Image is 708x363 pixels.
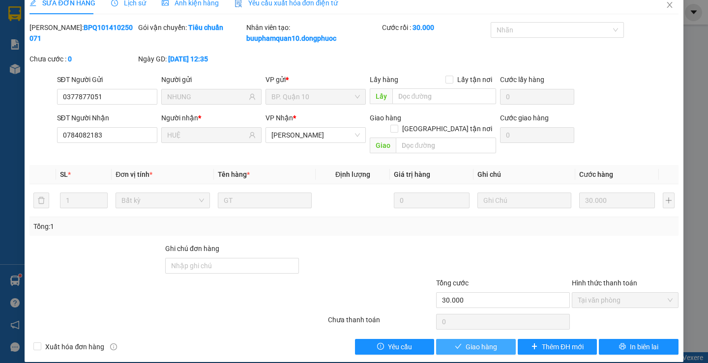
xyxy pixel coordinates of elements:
[370,138,396,153] span: Giao
[619,343,626,351] span: printer
[436,279,469,287] span: Tổng cước
[382,22,489,33] div: Cước rồi :
[33,193,49,208] button: delete
[473,165,575,184] th: Ghi chú
[167,91,247,102] input: Tên người gửi
[453,74,496,85] span: Lấy tận nơi
[121,193,204,208] span: Bất kỳ
[249,132,256,139] span: user
[666,1,674,9] span: close
[377,343,384,351] span: exclamation-circle
[392,88,496,104] input: Dọc đường
[394,170,430,178] span: Giá trị hàng
[138,54,245,64] div: Ngày GD:
[271,89,360,104] span: BP. Quận 10
[78,29,135,42] span: 01 Võ Văn Truyện, KP.1, Phường 2
[542,341,584,352] span: Thêm ĐH mới
[398,123,496,134] span: [GEOGRAPHIC_DATA] tận nơi
[138,22,245,33] div: Gói vận chuyển:
[578,293,673,307] span: Tại văn phòng
[388,341,412,352] span: Yêu cầu
[572,279,637,287] label: Hình thức thanh toán
[78,16,132,28] span: Bến xe [GEOGRAPHIC_DATA]
[49,62,94,70] span: HT1410250045
[22,71,60,77] span: 15:38:09 [DATE]
[327,314,436,332] div: Chưa thanh toán
[579,193,655,208] input: 0
[413,24,434,31] b: 30.000
[57,74,157,85] div: SĐT Người Gửi
[29,54,136,64] div: Chưa cước :
[370,114,401,122] span: Giao hàng
[167,130,247,140] input: Tên người nhận
[218,170,250,178] span: Tên hàng
[3,71,60,77] span: In ngày:
[249,93,256,100] span: user
[396,138,496,153] input: Dọc đường
[265,74,366,85] div: VP gửi
[41,341,108,352] span: Xuất hóa đơn hàng
[168,55,208,63] b: [DATE] 12:35
[110,343,117,350] span: info-circle
[518,339,597,355] button: plusThêm ĐH mới
[27,53,120,61] span: -----------------------------------------
[116,170,152,178] span: Đơn vị tính
[246,22,380,44] div: Nhân viên tạo:
[500,114,549,122] label: Cước giao hàng
[265,114,293,122] span: VP Nhận
[370,88,392,104] span: Lấy
[60,170,68,178] span: SL
[477,193,571,208] input: Ghi Chú
[161,112,262,123] div: Người nhận
[68,55,72,63] b: 0
[78,5,135,14] strong: ĐỒNG PHƯỚC
[466,341,497,352] span: Giao hàng
[165,245,219,252] label: Ghi chú đơn hàng
[165,258,299,274] input: Ghi chú đơn hàng
[271,128,360,142] span: Hòa Thành
[33,221,274,232] div: Tổng: 1
[599,339,678,355] button: printerIn biên lai
[579,170,613,178] span: Cước hàng
[436,339,515,355] button: checkGiao hàng
[78,44,120,50] span: Hotline: 19001152
[455,343,462,351] span: check
[57,112,157,123] div: SĐT Người Nhận
[663,193,675,208] button: plus
[500,127,574,143] input: Cước giao hàng
[218,193,312,208] input: VD: Bàn, Ghế
[394,193,470,208] input: 0
[500,76,544,84] label: Cước lấy hàng
[188,24,223,31] b: Tiêu chuẩn
[3,6,47,49] img: logo
[630,341,658,352] span: In biên lai
[531,343,538,351] span: plus
[370,76,398,84] span: Lấy hàng
[335,170,370,178] span: Định lượng
[29,22,136,44] div: [PERSON_NAME]:
[3,63,94,69] span: [PERSON_NAME]:
[355,339,434,355] button: exclamation-circleYêu cầu
[161,74,262,85] div: Người gửi
[500,89,574,105] input: Cước lấy hàng
[246,34,336,42] b: buuphamquan10.dongphuoc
